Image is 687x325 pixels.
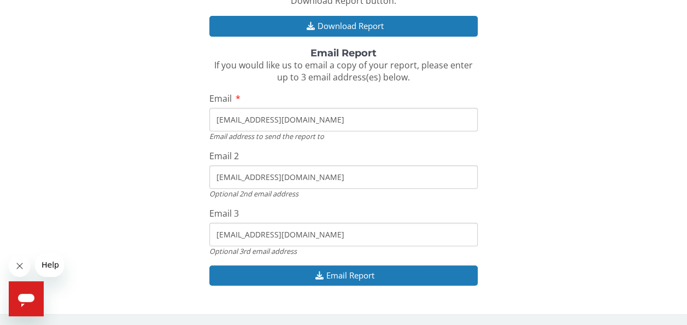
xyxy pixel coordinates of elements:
[209,150,239,162] span: Email 2
[214,59,473,84] span: If you would like us to email a copy of your report, please enter up to 3 email address(es) below.
[209,207,239,219] span: Email 3
[209,16,478,36] button: Download Report
[209,265,478,286] button: Email Report
[9,255,31,277] iframe: Close message
[209,189,478,199] div: Optional 2nd email address
[35,253,64,277] iframe: Message from company
[310,47,377,59] strong: Email Report
[209,246,478,256] div: Optional 3rd email address
[209,92,232,105] span: Email
[9,281,44,316] iframe: Button to launch messaging window
[209,131,478,141] div: Email address to send the report to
